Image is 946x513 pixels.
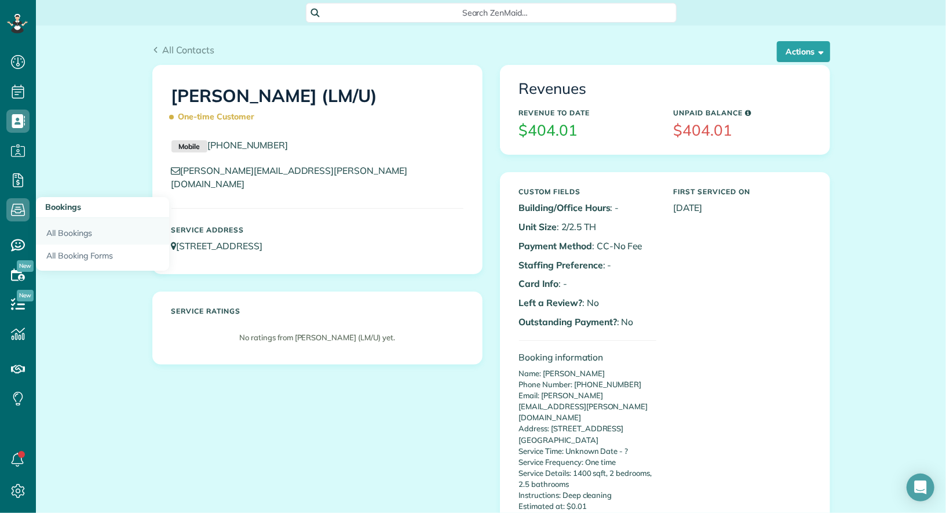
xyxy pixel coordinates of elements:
[36,245,169,271] a: All Booking Forms
[45,202,81,212] span: Bookings
[777,41,830,62] button: Actions
[674,188,811,195] h5: First Serviced On
[519,188,656,195] h5: Custom Fields
[519,352,656,362] h4: Booking information
[519,201,656,214] p: : -
[674,109,811,117] h5: Unpaid Balance
[162,44,214,56] span: All Contacts
[519,239,656,253] p: : CC-No Fee
[171,307,463,315] h5: Service ratings
[152,43,215,57] a: All Contacts
[171,86,463,127] h1: [PERSON_NAME] (LM/U)
[177,332,458,343] p: No ratings from [PERSON_NAME] (LM/U) yet.
[171,107,260,127] span: One-time Customer
[519,220,656,234] p: : 2/2.5 TH
[171,240,273,252] a: [STREET_ADDRESS]
[171,140,207,153] small: Mobile
[519,316,617,328] b: Outstanding Payment?
[519,315,656,329] p: : No
[519,122,656,139] h3: $404.01
[907,474,934,501] div: Open Intercom Messenger
[17,260,34,272] span: New
[36,218,169,245] a: All Bookings
[519,296,656,310] p: : No
[519,297,582,308] b: Left a Review?
[519,240,592,252] b: Payment Method
[519,81,811,97] h3: Revenues
[519,221,557,232] b: Unit Size
[17,290,34,301] span: New
[674,122,811,139] h3: $404.01
[519,259,656,272] p: : -
[519,277,656,290] p: : -
[519,259,603,271] b: Staffing Preference
[171,226,463,234] h5: Service Address
[519,278,559,289] b: Card Info
[674,201,811,214] p: [DATE]
[519,202,611,213] b: Building/Office Hours
[171,139,288,151] a: Mobile[PHONE_NUMBER]
[171,165,407,190] a: [PERSON_NAME][EMAIL_ADDRESS][PERSON_NAME][DOMAIN_NAME]
[519,109,656,117] h5: Revenue to Date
